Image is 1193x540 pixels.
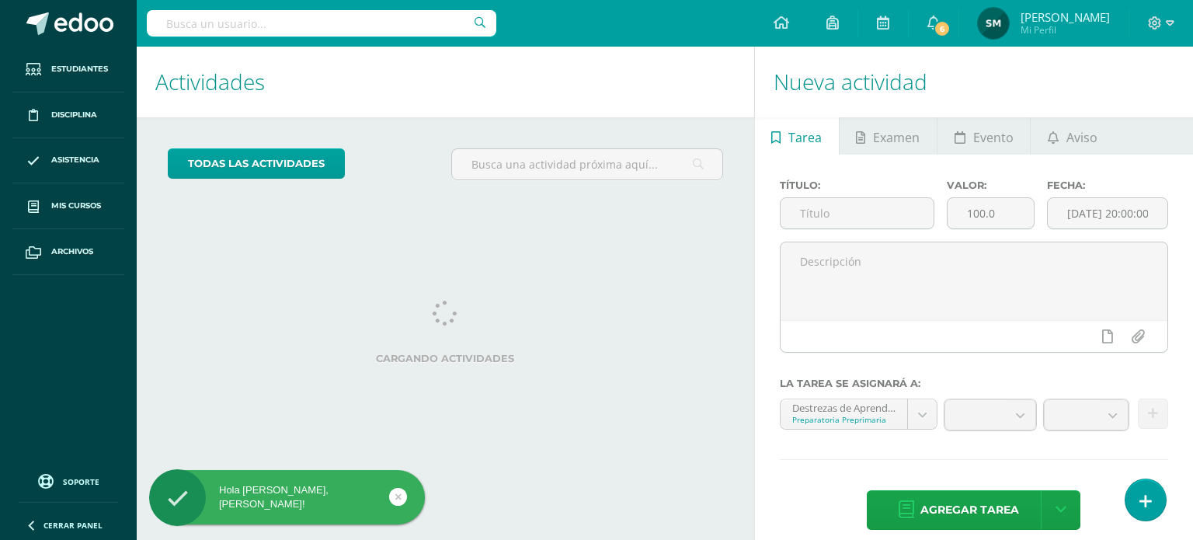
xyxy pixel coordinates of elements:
[774,47,1174,117] h1: Nueva actividad
[63,476,99,487] span: Soporte
[937,117,1030,155] a: Evento
[43,520,103,531] span: Cerrar panel
[51,200,101,212] span: Mis cursos
[168,148,345,179] a: todas las Actividades
[1021,23,1110,37] span: Mi Perfil
[51,63,108,75] span: Estudiantes
[12,183,124,229] a: Mis cursos
[1066,119,1097,156] span: Aviso
[149,483,425,511] div: Hola [PERSON_NAME], [PERSON_NAME]!
[948,198,1034,228] input: Puntos máximos
[51,109,97,121] span: Disciplina
[147,10,496,37] input: Busca un usuario...
[780,179,934,191] label: Título:
[934,20,951,37] span: 6
[1021,9,1110,25] span: [PERSON_NAME]
[452,149,722,179] input: Busca una actividad próxima aquí...
[155,47,736,117] h1: Actividades
[792,414,896,425] div: Preparatoria Preprimaria
[168,353,723,364] label: Cargando actividades
[51,154,99,166] span: Asistencia
[1031,117,1114,155] a: Aviso
[973,119,1014,156] span: Evento
[12,138,124,184] a: Asistencia
[978,8,1009,39] img: b93e52a087127cb49e6044ba4cbaaca0.png
[12,47,124,92] a: Estudiantes
[788,119,822,156] span: Tarea
[792,399,896,414] div: Destrezas de Aprendizaje Matemático 'B'
[51,246,93,258] span: Archivos
[873,119,920,156] span: Examen
[1048,198,1167,228] input: Fecha de entrega
[947,179,1035,191] label: Valor:
[840,117,937,155] a: Examen
[12,92,124,138] a: Disciplina
[781,198,934,228] input: Título
[755,117,839,155] a: Tarea
[920,491,1019,529] span: Agregar tarea
[781,399,937,429] a: Destrezas de Aprendizaje Matemático 'B'Preparatoria Preprimaria
[12,229,124,275] a: Archivos
[780,378,1168,389] label: La tarea se asignará a:
[19,470,118,491] a: Soporte
[1047,179,1168,191] label: Fecha:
